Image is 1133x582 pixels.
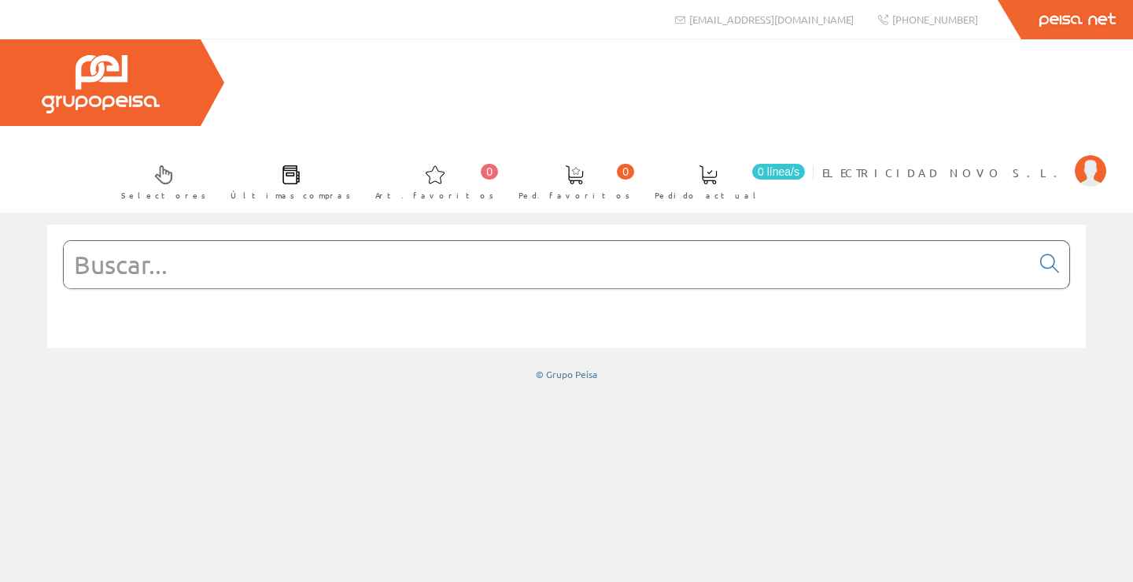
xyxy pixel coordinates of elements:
[42,55,160,113] img: Grupo Peisa
[822,152,1106,167] a: ELECTRICIDAD NOVO S.L.
[215,152,359,209] a: Últimas compras
[64,241,1031,288] input: Buscar...
[375,187,494,203] span: Art. favoritos
[481,164,498,180] span: 0
[121,187,206,203] span: Selectores
[892,13,978,26] span: [PHONE_NUMBER]
[655,187,762,203] span: Pedido actual
[231,187,351,203] span: Últimas compras
[519,187,630,203] span: Ped. favoritos
[822,165,1067,180] span: ELECTRICIDAD NOVO S.L.
[47,368,1086,381] div: © Grupo Peisa
[617,164,634,180] span: 0
[105,152,214,209] a: Selectores
[689,13,854,26] span: [EMAIL_ADDRESS][DOMAIN_NAME]
[752,164,805,180] span: 0 línea/s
